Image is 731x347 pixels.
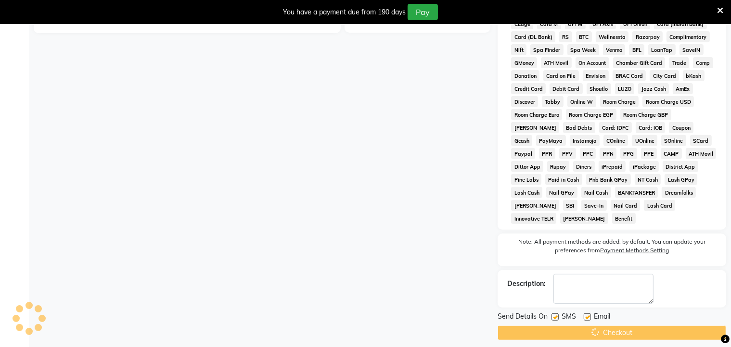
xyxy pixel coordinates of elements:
[632,135,657,146] span: UOnline
[669,57,689,68] span: Trade
[600,148,616,159] span: PPN
[408,4,438,20] button: Pay
[507,279,546,289] div: Description:
[511,44,526,55] span: Nift
[498,311,548,323] span: Send Details On
[663,161,698,172] span: District App
[511,161,543,172] span: Dittor App
[507,237,717,259] label: Note: All payment methods are added, by default. You can update your preferences from
[511,174,541,185] span: Pine Labs
[693,57,713,68] span: Comp
[559,31,572,42] span: RS
[563,200,577,211] span: SBI
[635,174,661,185] span: NT Cash
[648,44,676,55] span: LoanTap
[283,7,406,17] div: You have a payment due from 190 days
[644,200,675,211] span: Lash Card
[511,148,535,159] span: Paypal
[600,96,639,107] span: Room Charge
[550,83,583,94] span: Debit Card
[539,148,555,159] span: PPR
[587,83,611,94] span: Shoutlo
[620,109,671,120] span: Room Charge GBP
[580,148,596,159] span: PPC
[559,148,576,159] span: PPV
[690,135,712,146] span: SCard
[511,31,555,42] span: Card (DL Bank)
[511,57,537,68] span: GMoney
[567,44,599,55] span: Spa Week
[686,148,717,159] span: ATH Movil
[581,200,607,211] span: Save-In
[511,213,556,224] span: Innovative TELR
[636,122,666,133] span: Card: IOB
[673,83,693,94] span: AmEx
[599,122,632,133] span: Card: IDFC
[603,135,628,146] span: COnline
[586,174,631,185] span: Pnb Bank GPay
[661,148,682,159] span: CAMP
[545,174,582,185] span: Paid in Cash
[629,161,659,172] span: iPackage
[650,70,679,81] span: City Card
[665,174,697,185] span: Lash GPay
[641,148,657,159] span: PPE
[581,187,611,198] span: Nail Cash
[629,44,644,55] span: BFL
[594,311,610,323] span: Email
[546,187,577,198] span: Nail GPay
[613,57,666,68] span: Chamber Gift Card
[599,161,626,172] span: iPrepaid
[576,31,592,42] span: BTC
[613,70,646,81] span: BRAC Card
[667,31,710,42] span: Complimentary
[511,83,546,94] span: Credit Card
[612,213,636,224] span: Benefit
[583,70,609,81] span: Envision
[683,70,705,81] span: bKash
[541,57,572,68] span: ATH Movil
[632,31,663,42] span: Razorpay
[638,83,669,94] span: Jazz Cash
[642,96,694,107] span: Room Charge USD
[576,57,609,68] span: On Account
[669,122,693,133] span: Coupon
[511,122,559,133] span: [PERSON_NAME]
[543,70,579,81] span: Card on File
[536,135,566,146] span: PayMaya
[511,109,562,120] span: Room Charge Euro
[620,148,637,159] span: PPG
[615,187,658,198] span: BANKTANSFER
[547,161,569,172] span: Rupay
[611,200,641,211] span: Nail Card
[603,44,626,55] span: Venmo
[661,135,686,146] span: SOnline
[511,96,538,107] span: Discover
[511,135,532,146] span: Gcash
[566,109,616,120] span: Room Charge EGP
[530,44,564,55] span: Spa Finder
[615,83,635,94] span: LUZO
[567,96,596,107] span: Online W
[563,122,595,133] span: Bad Debts
[542,96,564,107] span: Tabby
[562,311,576,323] span: SMS
[511,70,539,81] span: Donation
[511,200,559,211] span: [PERSON_NAME]
[596,31,629,42] span: Wellnessta
[560,213,608,224] span: [PERSON_NAME]
[662,187,696,198] span: Dreamfolks
[680,44,704,55] span: SaveIN
[570,135,600,146] span: Instamojo
[511,187,542,198] span: Lash Cash
[573,161,595,172] span: Diners
[601,246,669,255] label: Payment Methods Setting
